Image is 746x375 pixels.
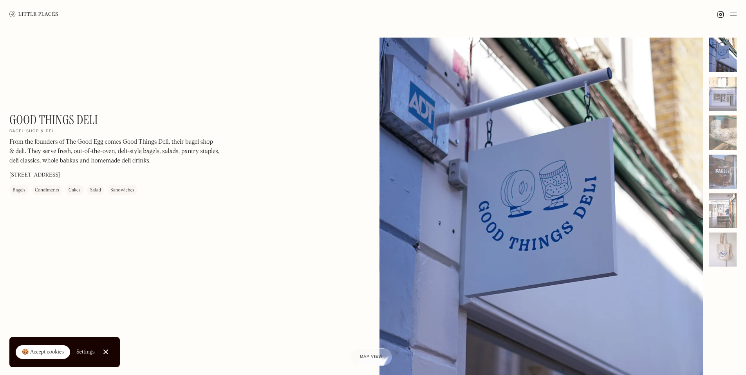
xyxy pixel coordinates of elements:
[360,355,383,359] span: Map view
[105,352,106,352] div: Close Cookie Popup
[9,112,98,127] h1: Good Things Deli
[35,187,59,195] div: Condiments
[22,348,64,356] div: 🍪 Accept cookies
[110,187,134,195] div: Sandwiches
[98,344,114,360] a: Close Cookie Popup
[76,343,95,361] a: Settings
[76,349,95,355] div: Settings
[9,138,221,166] p: From the founders of The Good Egg comes Good Things Deli, their bagel shop & deli. They serve fre...
[90,187,101,195] div: Salad
[69,187,81,195] div: Cakes
[13,187,25,195] div: Bagels
[9,171,60,180] p: [STREET_ADDRESS]
[16,345,70,359] a: 🍪 Accept cookies
[9,129,56,135] h2: Bagel shop & deli
[350,348,392,366] a: Map view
